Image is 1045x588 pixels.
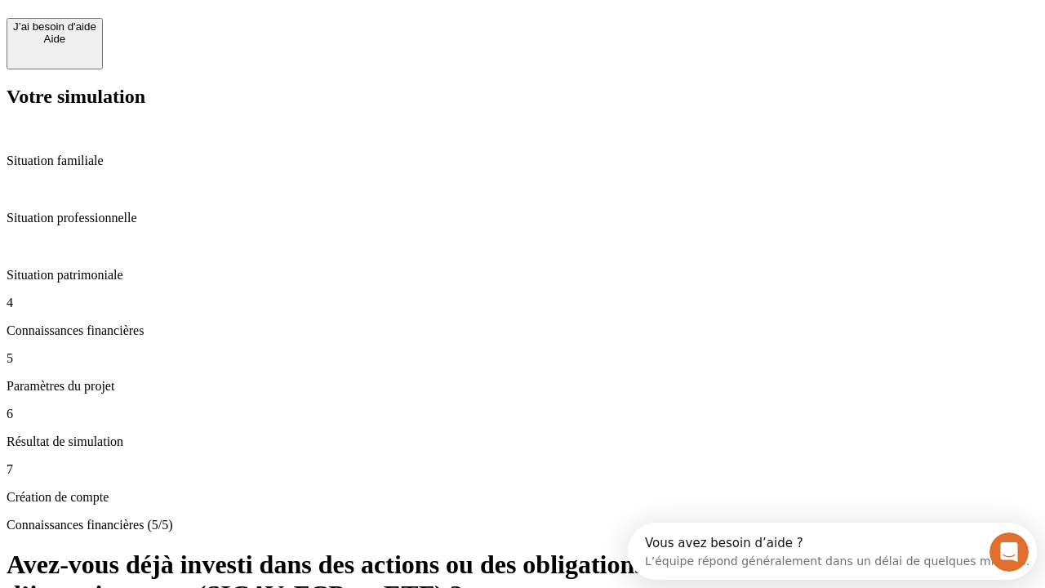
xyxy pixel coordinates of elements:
iframe: Intercom live chat discovery launcher [628,523,1037,580]
p: Résultat de simulation [7,434,1038,449]
p: 7 [7,462,1038,477]
p: Situation patrimoniale [7,268,1038,283]
p: Création de compte [7,490,1038,505]
div: Ouvrir le Messenger Intercom [7,7,450,51]
p: 4 [7,296,1038,310]
h2: Votre simulation [7,86,1038,108]
div: J’ai besoin d'aide [13,20,96,33]
div: Vous avez besoin d’aide ? [17,14,402,27]
p: 5 [7,351,1038,366]
p: Situation professionnelle [7,211,1038,225]
div: Aide [13,33,96,45]
p: Paramètres du projet [7,379,1038,394]
p: Situation familiale [7,154,1038,168]
button: J’ai besoin d'aideAide [7,18,103,69]
iframe: Intercom live chat [989,532,1029,572]
div: L’équipe répond généralement dans un délai de quelques minutes. [17,27,402,44]
p: 6 [7,407,1038,421]
p: Connaissances financières [7,323,1038,338]
p: Connaissances financières (5/5) [7,518,1038,532]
